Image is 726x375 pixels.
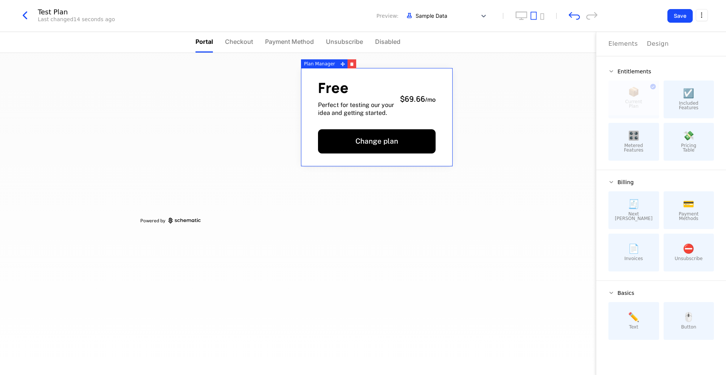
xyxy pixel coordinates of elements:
[679,101,698,110] span: Included Features
[425,96,436,104] sub: / mo
[683,131,694,140] span: 💸
[675,256,703,261] span: Unsubscribe
[569,12,580,20] div: undo
[683,313,694,322] span: 🖱️
[140,218,456,224] a: Powered by
[38,15,115,23] div: Last changed 14 seconds ago
[377,12,399,20] span: Preview:
[624,256,643,261] span: Invoices
[140,218,165,224] span: Powered by
[617,180,634,185] span: Billing
[301,59,338,68] div: Plan Manager
[318,81,394,95] span: Free
[225,37,253,46] span: Checkout
[318,129,436,153] button: Change plan
[586,12,597,20] div: redo
[629,325,638,329] span: Text
[681,325,696,329] span: Button
[540,13,544,20] button: mobile
[375,37,400,46] span: Disabled
[696,9,708,21] button: Select action
[647,39,669,48] div: Design
[265,37,314,46] span: Payment Method
[667,9,693,23] button: Save
[38,9,115,15] div: Test Plan
[400,94,425,104] span: $69.66
[608,32,714,56] div: Choose Sub Page
[624,143,644,152] span: Metered Features
[628,131,639,140] span: 🎛️
[318,101,394,117] span: Perfect for testing our your idea and getting started.
[617,290,634,296] span: Basics
[326,37,363,46] span: Unsubscribe
[683,200,694,209] span: 💳
[531,11,537,20] button: tablet
[681,143,696,152] span: Pricing Table
[628,313,639,322] span: ✏️
[683,89,694,98] span: ☑️
[608,39,638,48] div: Elements
[195,37,213,46] span: Portal
[515,11,527,20] button: desktop
[617,69,651,74] span: Entitlements
[628,244,639,253] span: 📄
[683,244,694,253] span: ⛔️
[628,200,639,209] span: 🧾
[614,212,653,221] span: Next [PERSON_NAME]
[679,212,699,221] span: Payment Methods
